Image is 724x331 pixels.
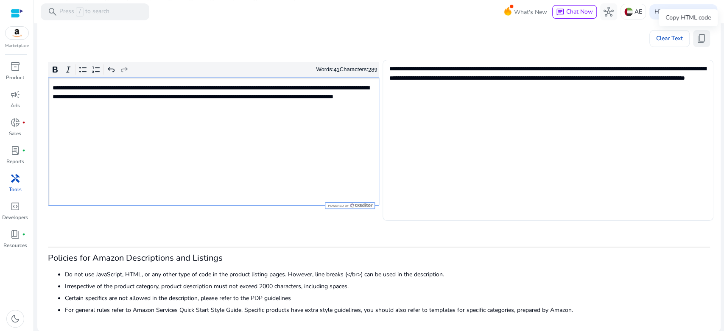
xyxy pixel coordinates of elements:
[10,117,20,128] span: donut_small
[333,67,339,73] label: 41
[327,204,349,208] span: Powered by
[65,270,710,279] li: Do not use JavaScript, HTML, or any other type of code in the product listing pages. However, lin...
[5,43,29,49] p: Marketplace
[635,4,642,19] p: AE
[566,8,593,16] span: Chat Now
[2,214,28,221] p: Developers
[9,130,21,137] p: Sales
[48,78,379,206] div: Rich Text Editor. Editing area: main. Press Alt+0 for help.
[6,158,24,165] p: Reports
[556,8,565,17] span: chat
[65,282,710,291] li: Irrespective of the product category, product description must not exceed 2000 characters, includ...
[48,62,379,78] div: Editor toolbar
[22,233,25,236] span: fiber_manual_record
[59,7,109,17] p: Press to search
[624,8,633,16] img: ae.svg
[702,7,712,17] span: keyboard_arrow_down
[693,30,710,47] button: content_copy
[10,229,20,239] span: book_4
[654,9,699,15] p: Hi
[659,9,718,26] div: Copy HTML code
[514,5,547,19] span: What's New
[3,242,27,249] p: Resources
[65,294,710,303] li: Certain specifics are not allowed in the description, please refer to the PDP guidelines
[552,5,597,19] button: chatChat Now
[10,314,20,324] span: dark_mode
[656,30,683,47] span: Clear Text
[604,7,614,17] span: hub
[76,7,84,17] span: /
[10,173,20,184] span: handyman
[316,64,377,75] div: Words: Characters:
[368,67,377,73] label: 289
[10,201,20,211] span: code_blocks
[6,27,28,39] img: amazon.svg
[6,74,24,81] p: Product
[10,145,20,156] span: lab_profile
[48,7,58,17] span: search
[600,3,617,20] button: hub
[10,89,20,100] span: campaign
[10,61,20,72] span: inventory_2
[22,149,25,152] span: fiber_manual_record
[660,8,699,16] b: contex contex
[11,102,20,109] p: Ads
[22,121,25,124] span: fiber_manual_record
[65,306,710,314] li: For general rules refer to Amazon Services Quick Start Style Guide. Specific products have extra ...
[696,33,707,44] span: content_copy
[9,186,22,193] p: Tools
[649,30,690,47] button: Clear Text
[48,253,710,263] h3: Policies for Amazon Descriptions and Listings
